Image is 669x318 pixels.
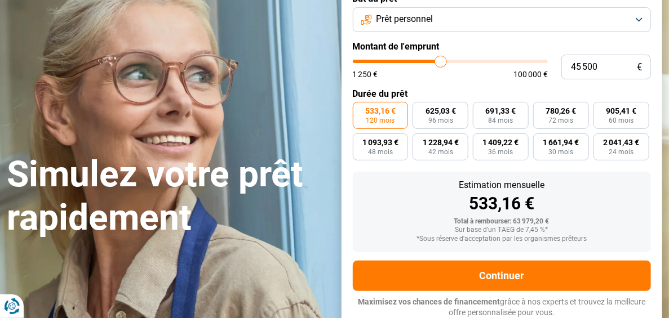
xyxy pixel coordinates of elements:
button: Continuer [353,261,652,291]
div: 533,16 € [362,195,643,212]
span: 100 000 € [513,70,548,78]
span: 691,33 € [486,107,516,115]
label: Montant de l'emprunt [353,41,652,52]
span: 1 093,93 € [362,138,398,146]
span: 72 mois [549,117,574,124]
span: 24 mois [609,149,634,155]
span: 533,16 € [365,107,396,115]
span: 60 mois [609,117,634,124]
span: 905,41 € [606,107,637,115]
h1: Simulez votre prêt rapidement [7,153,328,240]
div: Estimation mensuelle [362,181,643,190]
div: Sur base d'un TAEG de 7,45 %* [362,226,643,234]
span: 96 mois [428,117,453,124]
span: € [637,62,642,72]
span: 625,03 € [426,107,456,115]
span: 1 250 € [353,70,378,78]
span: Prêt personnel [376,13,433,25]
span: 84 mois [489,117,513,124]
div: *Sous réserve d'acceptation par les organismes prêteurs [362,235,643,243]
span: 1 409,22 € [483,138,519,146]
span: 1 228,94 € [423,138,459,146]
span: 36 mois [489,149,513,155]
button: Prêt personnel [353,7,652,32]
span: 780,26 € [546,107,577,115]
span: 42 mois [428,149,453,155]
span: 1 661,94 € [543,138,579,146]
label: Durée du prêt [353,88,652,99]
span: 30 mois [549,149,574,155]
span: 48 mois [368,149,393,155]
div: Total à rembourser: 63 979,20 € [362,218,643,226]
span: 120 mois [366,117,395,124]
span: Maximisez vos chances de financement [358,297,500,306]
span: 2 041,43 € [604,138,640,146]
